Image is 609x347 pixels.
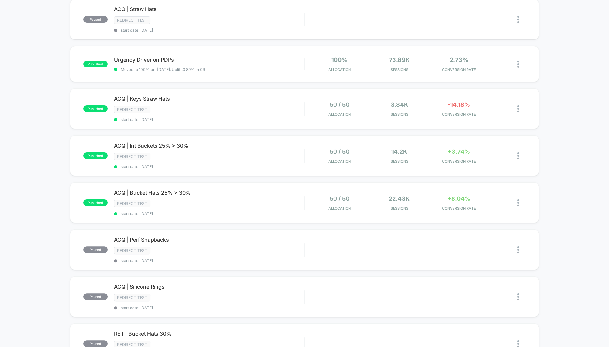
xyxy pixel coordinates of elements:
[121,67,205,72] span: Moved to 100% on: [DATE] . Uplift: 0.89% in CR
[114,56,304,63] span: Urgency Driver on PDPs
[371,206,427,211] span: Sessions
[328,112,351,117] span: Allocation
[517,152,519,159] img: close
[83,340,108,347] span: paused
[517,105,519,112] img: close
[83,61,108,67] span: published
[83,246,108,253] span: paused
[450,56,468,63] span: 2.73%
[114,305,304,310] span: start date: [DATE]
[371,67,427,72] span: Sessions
[114,283,304,290] span: ACQ | Silicone Rings
[83,16,108,23] span: paused
[114,200,150,207] span: Redirect Test
[114,330,304,337] span: RET | Bucket Hats 30%
[83,293,108,300] span: paused
[114,117,304,122] span: start date: [DATE]
[83,152,108,159] span: published
[114,164,304,169] span: start date: [DATE]
[114,258,304,263] span: start date: [DATE]
[331,56,348,63] span: 100%
[330,148,349,155] span: 50 / 50
[431,67,487,72] span: CONVERSION RATE
[114,106,150,113] span: Redirect Test
[114,236,304,243] span: ACQ | Perf Snapbacks
[448,101,470,108] span: -14.18%
[330,101,349,108] span: 50 / 50
[389,56,410,63] span: 73.89k
[83,199,108,206] span: published
[114,16,150,24] span: Redirect Test
[371,112,427,117] span: Sessions
[517,246,519,253] img: close
[517,199,519,206] img: close
[447,195,470,202] span: +8.04%
[114,189,304,196] span: ACQ | Bucket Hats 25% > 30%
[328,67,351,72] span: Allocation
[114,142,304,149] span: ACQ | Int Buckets 25% > 30%
[83,105,108,112] span: published
[330,195,349,202] span: 50 / 50
[448,148,470,155] span: +3.74%
[517,16,519,23] img: close
[431,206,487,211] span: CONVERSION RATE
[114,294,150,301] span: Redirect Test
[389,195,410,202] span: 22.43k
[114,95,304,102] span: ACQ | Keys Straw Hats
[371,159,427,164] span: Sessions
[114,153,150,160] span: Redirect Test
[391,148,407,155] span: 14.2k
[517,61,519,68] img: close
[391,101,408,108] span: 3.84k
[114,6,304,12] span: ACQ | Straw Hats
[114,211,304,216] span: start date: [DATE]
[328,206,351,211] span: Allocation
[431,159,487,164] span: CONVERSION RATE
[114,28,304,33] span: start date: [DATE]
[114,247,150,254] span: Redirect Test
[328,159,351,164] span: Allocation
[431,112,487,117] span: CONVERSION RATE
[517,293,519,300] img: close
